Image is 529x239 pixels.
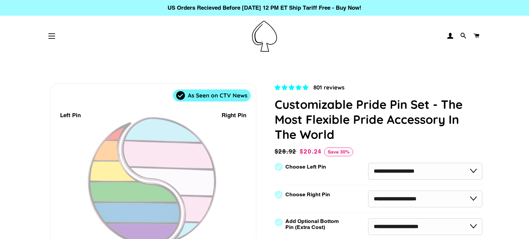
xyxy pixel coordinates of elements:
[300,148,322,155] span: $20.24
[275,147,298,156] span: $28.92
[285,218,341,230] label: Add Optional Bottom Pin (Extra Cost)
[222,111,246,120] div: Right Pin
[285,164,326,170] label: Choose Left Pin
[313,84,344,91] span: 801 reviews
[275,84,310,91] span: 4.83 stars
[324,148,353,156] span: Save 30%
[275,97,483,142] h1: Customizable Pride Pin Set - The Most Flexible Pride Accessory In The World
[252,21,277,52] img: Pin-Ace
[285,192,330,198] label: Choose Right Pin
